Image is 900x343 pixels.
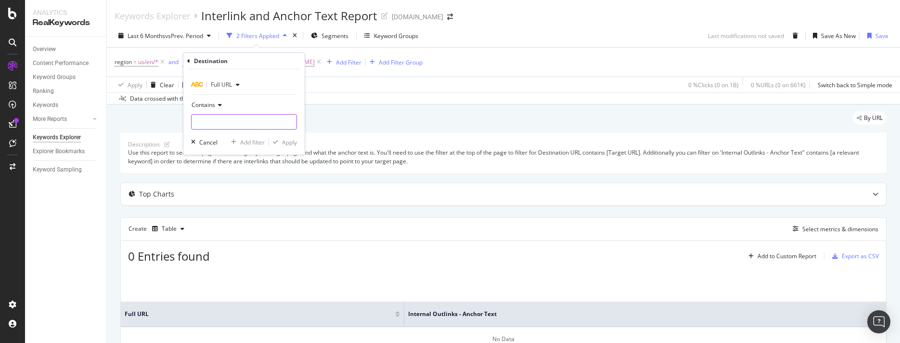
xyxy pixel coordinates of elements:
button: Last 6 MonthsvsPrev. Period [115,28,215,43]
div: Analytics [33,8,99,17]
a: Keyword Sampling [33,165,100,175]
div: More Reports [33,114,67,124]
button: Switch back to Simple mode [814,77,892,92]
a: Keywords Explorer [33,132,100,143]
button: Export as CSV [828,249,879,264]
div: 2 Filters Applied [236,32,279,40]
div: Create [129,221,188,237]
div: Cancel [199,138,218,146]
span: 0 Entries found [128,248,210,264]
span: Internal Outlinks - Anchor Text [408,310,863,318]
a: Keywords Explorer [115,11,190,21]
span: Contains [192,101,215,109]
button: Segments [307,28,352,43]
div: Export as CSV [842,252,879,260]
a: Content Performance [33,58,100,68]
button: Keyword Groups [360,28,422,43]
div: times [291,31,299,40]
div: Data crossed with the Crawl [130,94,205,103]
div: Keyword Sampling [33,165,82,175]
span: Segments [321,32,348,40]
div: Explorer Bookmarks [33,146,85,157]
div: Apply [128,81,142,89]
button: Save [863,28,888,43]
div: Use this report to see what pages are linking to your target page and what the anchor text is. Yo... [128,148,879,165]
div: Switch back to Simple mode [818,81,892,89]
a: Overview [33,44,100,54]
div: 0 % Clicks ( 0 on 1B ) [688,81,739,89]
div: Keywords Explorer [33,132,81,143]
div: Add to Custom Report [758,253,816,259]
div: Apply [282,138,297,146]
button: Cancel [187,137,218,147]
a: Keyword Groups [33,72,100,82]
div: Table [162,226,177,232]
div: Content Performance [33,58,89,68]
div: Open Intercom Messenger [867,310,890,333]
span: region [115,58,132,66]
div: Add Filter [336,58,361,66]
button: Clear [147,77,174,92]
div: legacy label [853,111,887,125]
div: Keyword Groups [33,72,76,82]
div: Save As New [821,32,856,40]
div: Keyword Groups [374,32,418,40]
a: Keywords [33,100,100,110]
button: 2 Filters Applied [223,28,291,43]
div: Top Charts [139,189,174,199]
span: = [133,58,137,66]
button: Full URL [191,77,244,92]
a: Explorer Bookmarks [33,146,100,157]
div: Save [875,32,888,40]
button: Select metrics & dimensions [789,223,878,235]
div: Keywords [33,100,58,110]
span: Last 6 Months [128,32,165,40]
div: [DOMAIN_NAME] [392,12,443,22]
div: Description: [128,140,160,148]
div: Add Filter Group [379,58,423,66]
button: Save [179,77,204,92]
a: More Reports [33,114,90,124]
div: Ranking [33,86,54,96]
div: Overview [33,44,56,54]
div: Interlink and Anchor Text Report [201,8,377,24]
span: us/en/* [138,55,158,69]
span: vs Prev. Period [165,32,203,40]
button: Add Filter [323,56,361,68]
div: Destination [194,57,228,65]
button: Apply [115,77,142,92]
span: Full URL [125,310,381,318]
button: Table [148,221,188,237]
span: Destination - Full URL [182,58,239,66]
span: Full URL [211,80,232,89]
button: Apply [269,137,297,147]
button: Add Filter Group [366,56,423,68]
button: Add filter [227,137,265,147]
div: Last modifications not saved [708,32,784,40]
button: Save As New [809,28,856,43]
div: RealKeywords [33,17,99,28]
button: and [168,57,179,66]
div: and [168,58,179,66]
div: Clear [160,81,174,89]
button: Add to Custom Report [745,249,816,264]
a: Ranking [33,86,100,96]
span: By URL [864,115,883,121]
div: Select metrics & dimensions [802,225,878,233]
div: arrow-right-arrow-left [447,13,453,20]
div: Add filter [240,138,265,146]
div: 0 % URLs ( 0 on 661K ) [751,81,806,89]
